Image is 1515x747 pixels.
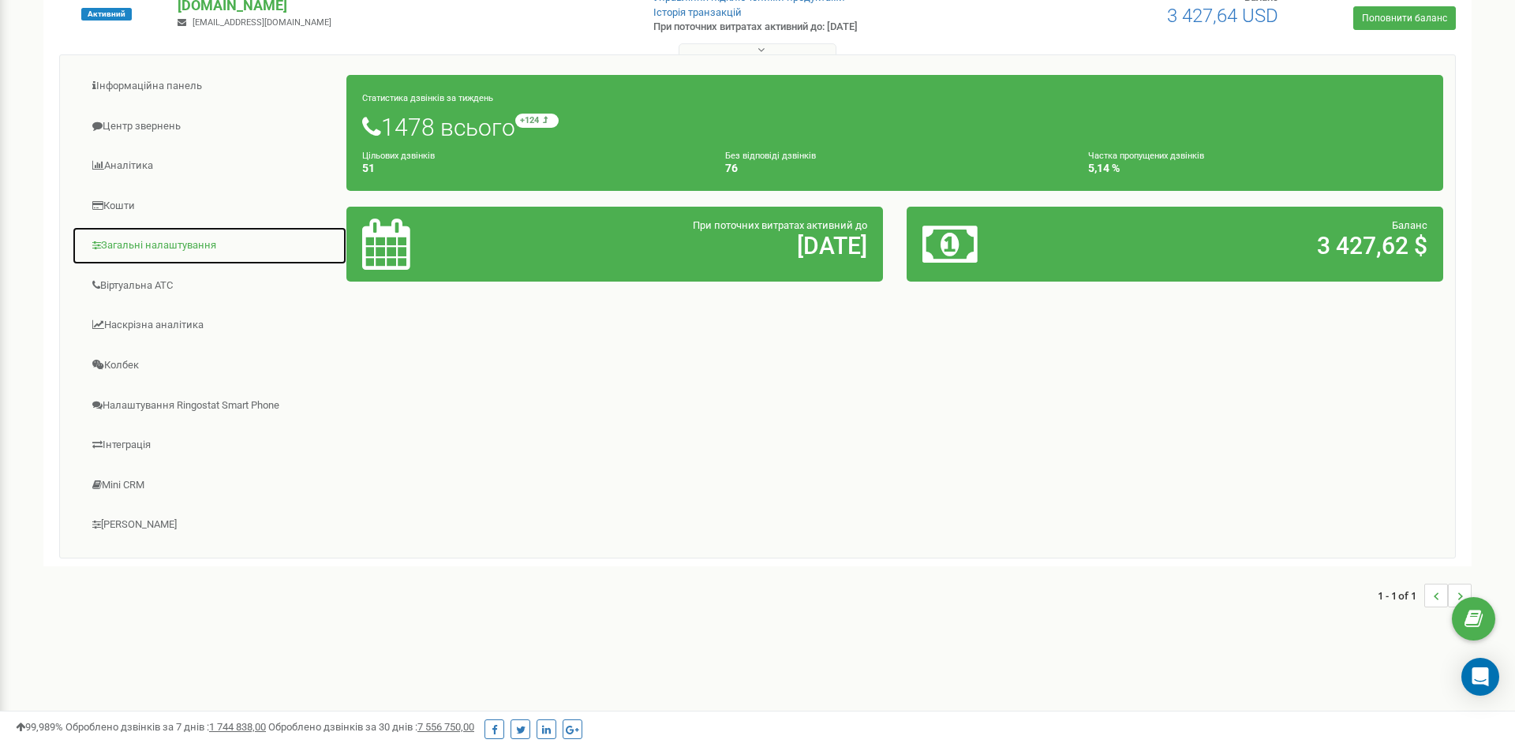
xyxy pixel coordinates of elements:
span: Оброблено дзвінків за 7 днів : [65,721,266,733]
a: Кошти [72,187,347,226]
small: +124 [515,114,559,128]
h2: [DATE] [538,233,867,259]
span: [EMAIL_ADDRESS][DOMAIN_NAME] [193,17,331,28]
a: Віртуальна АТС [72,267,347,305]
h1: 1478 всього [362,114,1427,140]
span: Баланс [1392,219,1427,231]
p: При поточних витратах активний до: [DATE] [653,20,985,35]
small: Цільових дзвінків [362,151,435,161]
span: При поточних витратах активний до [693,219,867,231]
small: Статистика дзвінків за тиждень [362,93,493,103]
a: Загальні налаштування [72,226,347,265]
a: Інтеграція [72,426,347,465]
nav: ... [1378,568,1472,623]
a: Mini CRM [72,466,347,505]
a: Інформаційна панель [72,67,347,106]
h4: 76 [725,162,1064,174]
a: Історія транзакцій [653,6,742,18]
span: Активний [81,8,132,21]
a: [PERSON_NAME] [72,506,347,544]
a: Колбек [72,346,347,385]
a: Налаштування Ringostat Smart Phone [72,387,347,425]
small: Частка пропущених дзвінків [1088,151,1204,161]
h2: 3 427,62 $ [1098,233,1427,259]
a: Поповнити баланс [1353,6,1456,30]
h4: 51 [362,162,701,174]
u: 1 744 838,00 [209,721,266,733]
u: 7 556 750,00 [417,721,474,733]
small: Без відповіді дзвінків [725,151,816,161]
span: 3 427,64 USD [1167,5,1278,27]
span: 99,989% [16,721,63,733]
a: Центр звернень [72,107,347,146]
div: Open Intercom Messenger [1461,658,1499,696]
span: 1 - 1 of 1 [1378,584,1424,607]
a: Аналiтика [72,147,347,185]
span: Оброблено дзвінків за 30 днів : [268,721,474,733]
a: Наскрізна аналітика [72,306,347,345]
h4: 5,14 % [1088,162,1427,174]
